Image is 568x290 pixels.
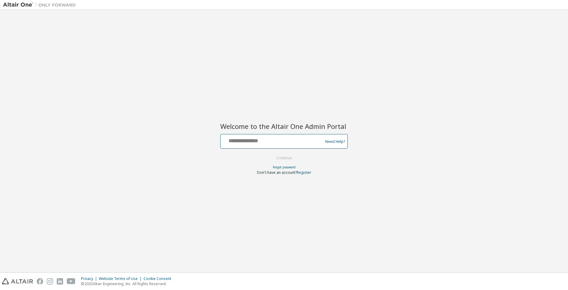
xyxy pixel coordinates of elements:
a: Register [297,170,311,175]
img: youtube.svg [67,278,76,285]
div: Website Terms of Use [99,276,144,281]
h2: Welcome to the Altair One Admin Portal [220,122,348,130]
a: Need Help? [325,141,345,142]
img: instagram.svg [47,278,53,285]
p: © 2025 Altair Engineering, Inc. All Rights Reserved. [81,281,175,286]
img: altair_logo.svg [2,278,33,285]
img: facebook.svg [37,278,43,285]
div: Cookie Consent [144,276,175,281]
img: Altair One [3,2,79,8]
span: Don't have an account? [257,170,297,175]
div: Privacy [81,276,99,281]
a: Forgot password [273,165,296,169]
img: linkedin.svg [57,278,63,285]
